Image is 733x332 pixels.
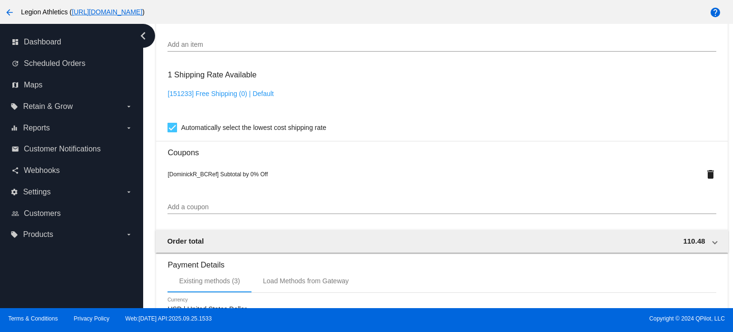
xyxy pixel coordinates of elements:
span: Products [23,230,53,239]
i: local_offer [10,103,18,110]
i: arrow_drop_down [125,103,133,110]
span: Copyright © 2024 QPilot, LLC [375,315,725,322]
i: dashboard [11,38,19,46]
span: [DominickR_BCRef] Subtotal by 0% Off [168,171,268,178]
span: 110.48 [683,237,705,245]
a: dashboard Dashboard [11,34,133,50]
a: map Maps [11,77,133,93]
span: Order total [167,237,204,245]
span: Legion Athletics ( ) [21,8,145,16]
i: update [11,60,19,67]
i: arrow_drop_down [125,231,133,238]
div: Load Methods from Gateway [263,277,349,285]
span: Retain & Grow [23,102,73,111]
span: Maps [24,81,42,89]
span: Dashboard [24,38,61,46]
h3: Coupons [168,141,716,157]
i: local_offer [10,231,18,238]
a: Web:[DATE] API:2025.09.25.1533 [126,315,212,322]
span: Customer Notifications [24,145,101,153]
span: Settings [23,188,51,196]
input: Add a coupon [168,203,716,211]
a: Terms & Conditions [8,315,58,322]
span: Customers [24,209,61,218]
span: Webhooks [24,166,60,175]
i: map [11,81,19,89]
i: equalizer [10,124,18,132]
h3: 1 Shipping Rate Available [168,64,256,85]
a: people_outline Customers [11,206,133,221]
a: email Customer Notifications [11,141,133,157]
a: update Scheduled Orders [11,56,133,71]
span: Automatically select the lowest cost shipping rate [181,122,326,133]
a: Privacy Policy [74,315,110,322]
i: people_outline [11,210,19,217]
mat-icon: help [710,7,721,18]
i: email [11,145,19,153]
mat-select: Currency [168,306,716,313]
i: settings [10,188,18,196]
mat-expansion-panel-header: Order total 110.48 [156,230,728,253]
a: [151233] Free Shipping (0) | Default [168,90,273,97]
i: arrow_drop_down [125,124,133,132]
input: Add an item [168,41,716,49]
mat-icon: arrow_back [4,7,15,18]
span: Scheduled Orders [24,59,85,68]
mat-icon: delete [705,169,716,180]
i: chevron_left [136,28,151,43]
div: Existing methods (3) [179,277,240,285]
i: arrow_drop_down [125,188,133,196]
span: Reports [23,124,50,132]
h3: Payment Details [168,253,716,269]
i: share [11,167,19,174]
a: [URL][DOMAIN_NAME] [72,8,143,16]
a: share Webhooks [11,163,133,178]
